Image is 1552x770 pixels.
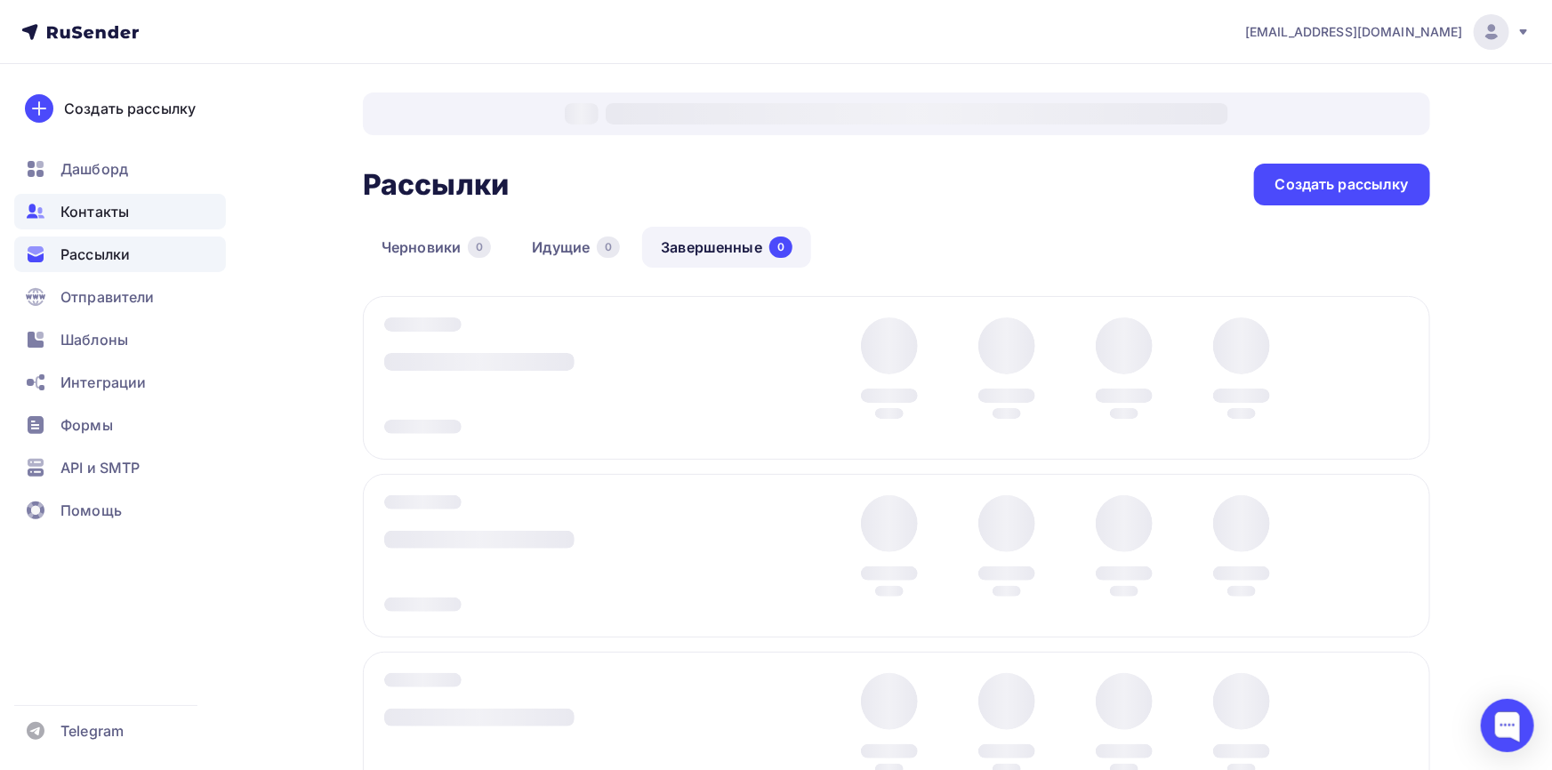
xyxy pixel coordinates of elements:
[513,227,639,268] a: Идущие0
[60,720,124,742] span: Telegram
[14,237,226,272] a: Рассылки
[60,244,130,265] span: Рассылки
[64,98,196,119] div: Создать рассылку
[14,407,226,443] a: Формы
[1245,23,1463,41] span: [EMAIL_ADDRESS][DOMAIN_NAME]
[14,151,226,187] a: Дашборд
[1245,14,1531,50] a: [EMAIL_ADDRESS][DOMAIN_NAME]
[769,237,792,258] div: 0
[60,329,128,350] span: Шаблоны
[1275,174,1409,195] div: Создать рассылку
[597,237,620,258] div: 0
[60,372,146,393] span: Интеграции
[642,227,811,268] a: Завершенные0
[14,279,226,315] a: Отправители
[363,167,509,203] h2: Рассылки
[60,158,128,180] span: Дашборд
[60,414,113,436] span: Формы
[60,286,155,308] span: Отправители
[14,194,226,229] a: Контакты
[14,322,226,357] a: Шаблоны
[363,227,510,268] a: Черновики0
[60,201,129,222] span: Контакты
[60,457,140,478] span: API и SMTP
[60,500,122,521] span: Помощь
[468,237,491,258] div: 0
